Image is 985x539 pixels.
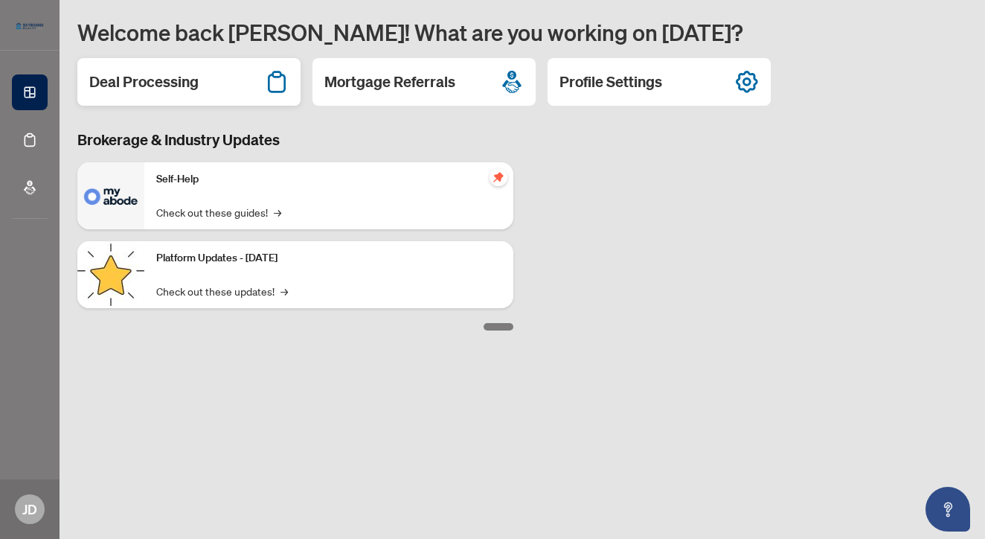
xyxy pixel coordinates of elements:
[559,71,662,92] h2: Profile Settings
[77,241,144,308] img: Platform Updates - September 16, 2025
[925,487,970,532] button: Open asap
[156,204,281,220] a: Check out these guides!→
[89,71,199,92] h2: Deal Processing
[156,250,501,267] p: Platform Updates - [DATE]
[156,171,501,188] p: Self-Help
[12,19,48,34] img: logo
[490,168,507,186] span: pushpin
[77,162,144,229] img: Self-Help
[22,499,37,520] span: JD
[156,283,288,299] a: Check out these updates!→
[77,130,513,150] h3: Brokerage & Industry Updates
[324,71,455,92] h2: Mortgage Referrals
[280,283,288,299] span: →
[274,204,281,220] span: →
[77,18,967,46] h1: Welcome back [PERSON_NAME]! What are you working on [DATE]?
